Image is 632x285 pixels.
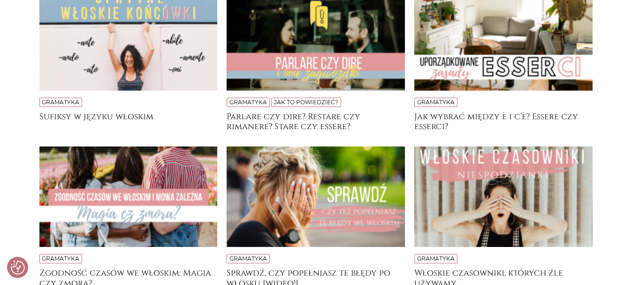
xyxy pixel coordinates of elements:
[227,112,405,131] a: Parlare czy dire? Restare czy rimanere? Stare czy essere?
[42,255,79,262] a: Gramatyka
[42,99,79,106] a: Gramatyka
[417,99,455,106] a: Gramatyka
[39,112,218,131] a: Sufiksy w języku włoskim
[229,99,267,106] a: Gramatyka
[11,261,25,275] img: Revisit consent button
[417,255,455,262] a: Gramatyka
[274,99,338,106] a: Jak to powiedzieć?
[229,255,267,262] a: Gramatyka
[414,112,593,131] a: Jak wybrać między è i c’è? Essere czy esserci?
[11,261,25,275] button: Preferencje co do zgód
